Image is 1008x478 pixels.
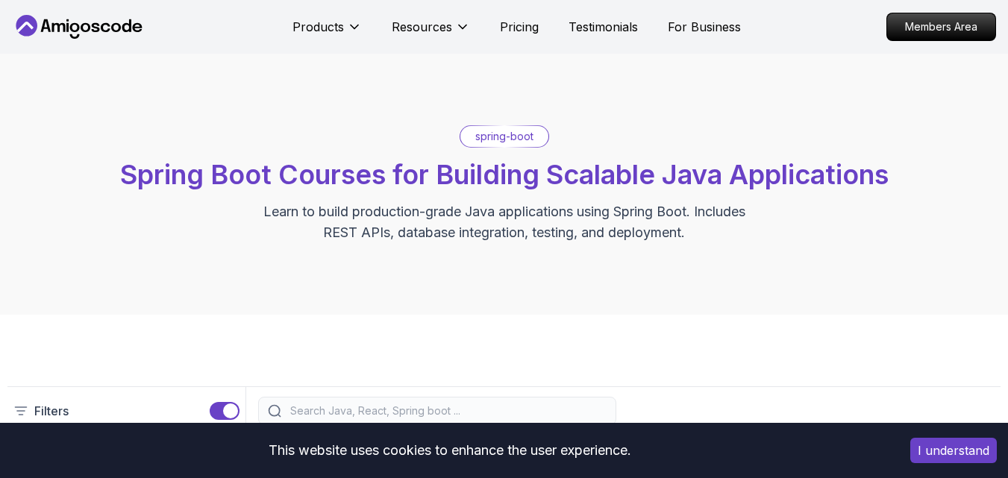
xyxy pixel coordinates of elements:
input: Search Java, React, Spring boot ... [287,403,607,418]
a: For Business [668,18,741,36]
p: Filters [34,402,69,420]
button: Accept cookies [910,438,997,463]
p: Products [292,18,344,36]
a: Pricing [500,18,539,36]
p: spring-boot [475,129,533,144]
p: Resources [392,18,452,36]
p: Learn to build production-grade Java applications using Spring Boot. Includes REST APIs, database... [254,201,755,243]
a: Members Area [886,13,996,41]
span: Spring Boot Courses for Building Scalable Java Applications [120,158,889,191]
div: This website uses cookies to enhance the user experience. [11,434,888,467]
a: Testimonials [569,18,638,36]
button: Resources [392,18,470,48]
button: Products [292,18,362,48]
p: Members Area [887,13,995,40]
